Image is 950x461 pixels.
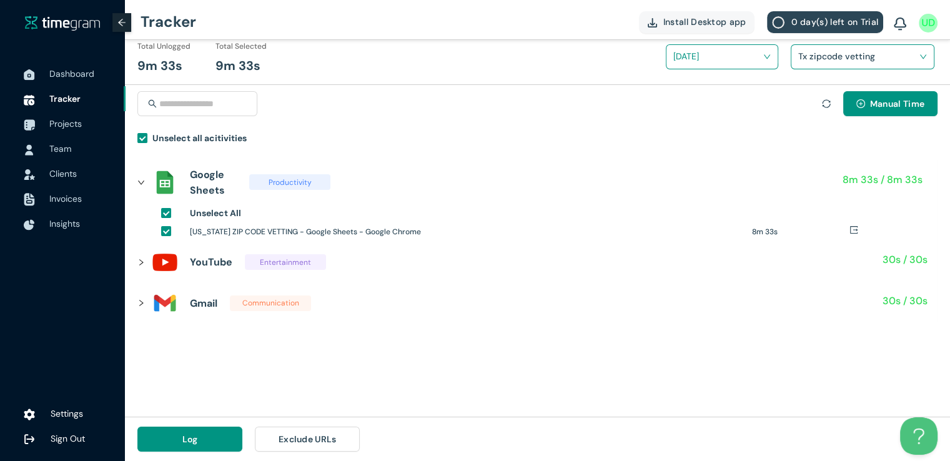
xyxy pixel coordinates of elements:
img: InvoiceIcon [24,193,35,206]
h1: Tracker [141,3,196,41]
span: arrow-left [117,18,126,27]
span: Communication [230,295,311,311]
span: Invoices [49,193,82,204]
img: DownloadApp [648,18,657,27]
span: right [137,179,145,186]
span: right [137,259,145,266]
span: Productivity [249,174,330,190]
span: Exclude URLs [279,432,337,446]
img: DashboardIcon [24,69,35,81]
button: Exclude URLs [255,427,360,452]
img: ProjectIcon [24,119,35,131]
span: export [849,226,858,234]
span: Tracker [49,93,81,104]
img: InsightsIcon [24,219,35,230]
h1: Google Sheets [190,167,237,198]
h1: [US_STATE] ZIP CODE VETTING - Google Sheets - Google Chrome [190,226,743,238]
h1: 9m 33s [215,56,260,76]
span: Clients [49,168,77,179]
h1: 9m 33s [137,56,182,76]
img: TimeTrackerIcon [24,94,35,106]
span: Sign Out [51,433,85,444]
h1: 8m 33s [752,226,849,238]
span: Entertainment [245,254,326,270]
span: 0 day(s) left on Trial [791,15,878,29]
button: Log [137,427,242,452]
img: UserIcon [919,14,938,32]
img: logOut.ca60ddd252d7bab9102ea2608abe0238.svg [24,434,35,445]
button: plus-circleManual Time [843,91,938,116]
button: Install Desktop app [639,11,755,33]
h1: 8m 33s / 8m 33s [843,172,923,187]
span: Settings [51,408,83,419]
h1: Total Selected [215,41,267,52]
iframe: Toggle Customer Support [900,417,938,455]
h1: Unselect All [190,206,241,220]
span: Team [49,143,71,154]
h1: 30s / 30s [883,293,928,309]
span: sync [822,99,831,108]
h1: Unselect all acitivities [152,131,247,145]
img: assets%2Ficons%2Fyoutube_updated.png [152,250,177,275]
h1: Total Unlogged [137,41,190,52]
span: Manual Time [870,97,924,111]
img: assets%2Ficons%2Fsheets_official.png [152,170,177,195]
span: plus-circle [856,99,865,109]
span: right [137,299,145,307]
span: Dashboard [49,68,94,79]
button: 0 day(s) left on Trial [767,11,883,33]
span: Install Desktop app [663,15,746,29]
img: settings.78e04af822cf15d41b38c81147b09f22.svg [24,408,35,420]
img: BellIcon [894,17,906,31]
a: timegram [25,15,100,31]
img: UserIcon [24,144,35,156]
span: Log [182,432,198,446]
span: search [148,99,157,108]
span: Projects [49,118,82,129]
h1: YouTube [190,254,232,270]
img: InvoiceIcon [24,169,35,180]
img: timegram [25,15,100,30]
h1: Gmail [190,295,217,311]
h1: 30s / 30s [883,252,928,267]
span: Insights [49,218,80,229]
img: assets%2Ficons%2Ficons8-gmail-240.png [152,290,177,315]
h1: Tx zipcode vetting [798,47,945,66]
